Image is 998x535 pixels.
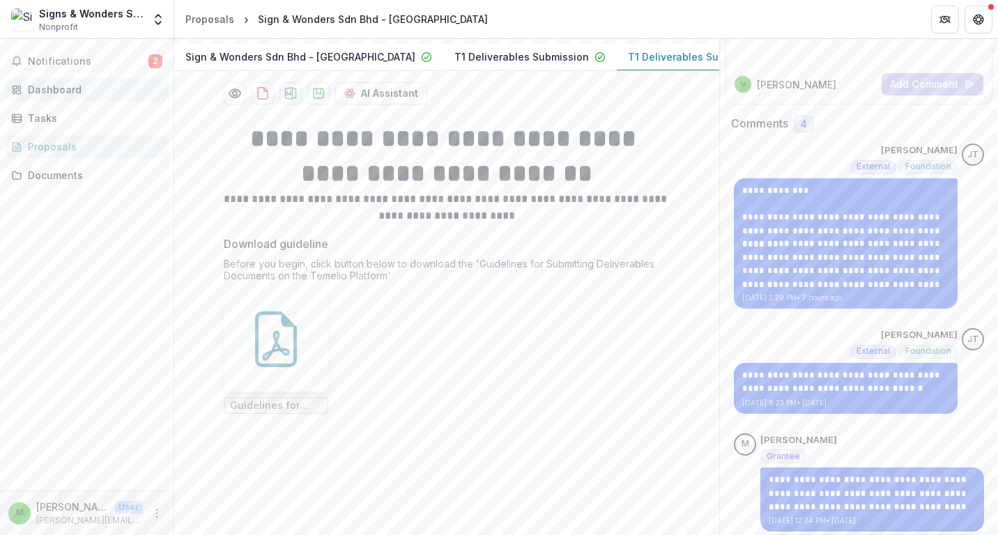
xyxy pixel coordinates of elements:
a: Documents [6,164,168,187]
div: Signs & Wonders Sdn Bhd [39,6,143,21]
div: Documents [28,168,157,183]
div: Guidelines for Submitting Deliverables Documents.pdf [224,287,328,414]
img: Signs & Wonders Sdn Bhd [11,8,33,31]
p: [PERSON_NAME] [757,77,836,92]
button: Notifications2 [6,50,168,72]
button: AI Assistant [335,82,427,104]
h2: Comments [731,117,788,130]
div: Proposals [185,12,234,26]
div: Michelle [16,509,24,518]
span: 4 [800,118,807,130]
p: [DATE] 8:23 PM • [DATE] [742,398,949,408]
div: Sign & Wonders Sdn Bhd - [GEOGRAPHIC_DATA] [258,12,488,26]
p: T1 Deliverables Submission [454,49,589,64]
span: Nonprofit [39,21,78,33]
span: External [857,162,890,171]
div: Josselyn Tan [967,150,978,160]
p: T1 Deliverables Submission [628,49,762,64]
span: External [857,346,890,356]
p: [PERSON_NAME] [760,433,837,447]
button: Add Comment [882,73,983,95]
p: [DATE] 12:24 PM • [DATE] [769,515,976,526]
button: More [148,505,165,522]
p: Sign & Wonders Sdn Bhd - [GEOGRAPHIC_DATA] [185,49,415,64]
span: Grantee [767,451,800,461]
button: download-proposal [252,82,274,104]
div: Michelle [740,81,746,88]
span: Foundation [905,162,951,171]
div: Dashboard [28,82,157,97]
a: Proposals [6,135,168,158]
p: User [114,501,143,513]
nav: breadcrumb [180,9,493,29]
a: Proposals [180,9,240,29]
a: Dashboard [6,78,168,101]
p: [DATE] 2:29 PM • 7 hours ago [742,293,949,303]
button: download-proposal [307,82,330,104]
div: Josselyn Tan [967,335,978,344]
button: Get Help [965,6,992,33]
div: Tasks [28,111,157,125]
p: [PERSON_NAME] [881,144,958,157]
p: Download guideline [224,235,328,252]
p: [PERSON_NAME][EMAIL_ADDRESS][DOMAIN_NAME] [36,514,143,527]
div: Michelle [742,440,749,449]
button: Open entity switcher [148,6,168,33]
div: Before you begin, click button below to download the 'Guidelines for Submitting Deliverables Docu... [224,258,670,287]
span: Guidelines for Submitting Deliverables Documents.pdf [230,400,322,412]
span: Notifications [28,56,148,68]
span: 2 [148,54,162,68]
p: [PERSON_NAME] [36,499,109,514]
button: Partners [931,6,959,33]
a: Tasks [6,107,168,130]
div: Proposals [28,139,157,154]
button: download-proposal [279,82,302,104]
p: [PERSON_NAME] [881,328,958,342]
span: Foundation [905,346,951,356]
button: Preview 5f2cd19f-0218-40ae-a46a-1e0471275fd7-2.pdf [224,82,246,104]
